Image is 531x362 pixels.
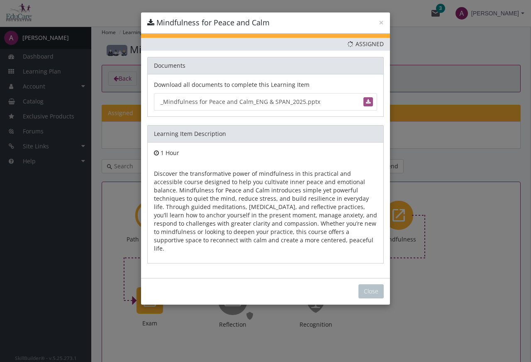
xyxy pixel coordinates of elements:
[161,149,179,157] span: 1 Hour
[358,284,384,298] button: Close
[147,125,384,142] div: Learning Item Description
[154,81,377,89] p: Download all documents to complete this Learning Item
[348,40,384,48] span: Assigned
[379,18,384,27] button: ×
[156,17,270,27] span: Mindfulness for Peace and Calm
[154,93,377,111] a: _Mindfulness for Peace and Calm_ENG & SPAN_2025.pptx
[154,62,185,69] span: Documents
[154,170,377,253] p: Discover the transformative power of mindfulness in this practical and accessible course designed...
